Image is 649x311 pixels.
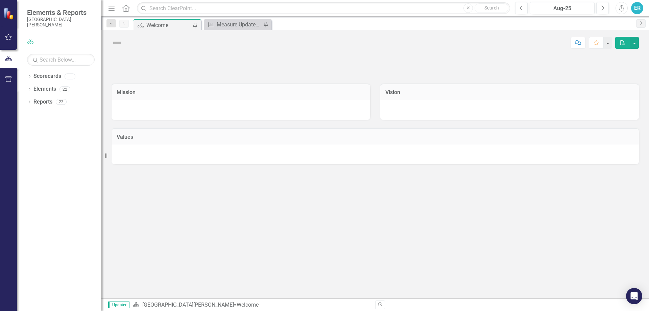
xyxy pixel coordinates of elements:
small: [GEOGRAPHIC_DATA][PERSON_NAME] [27,17,95,28]
input: Search ClearPoint... [137,2,510,14]
div: Measure Update Report [217,20,261,29]
button: Search [475,3,508,13]
input: Search Below... [27,54,95,66]
div: Welcome [146,21,191,29]
a: [GEOGRAPHIC_DATA][PERSON_NAME] [142,302,234,308]
a: Scorecards [33,72,61,80]
h3: Mission [117,89,365,95]
a: Reports [33,98,52,106]
div: Open Intercom Messenger [626,288,642,304]
div: 22 [59,86,70,92]
h3: Values [117,134,634,140]
div: Aug-25 [532,4,592,13]
span: Updater [108,302,129,308]
h3: Vision [385,89,634,95]
img: ClearPoint Strategy [3,7,15,19]
div: Welcome [237,302,259,308]
a: Measure Update Report [206,20,261,29]
span: Search [484,5,499,10]
div: 23 [56,99,67,105]
img: Not Defined [112,38,122,48]
div: » [133,301,370,309]
a: Elements [33,85,56,93]
button: ER [631,2,643,14]
span: Elements & Reports [27,8,95,17]
button: Aug-25 [530,2,595,14]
